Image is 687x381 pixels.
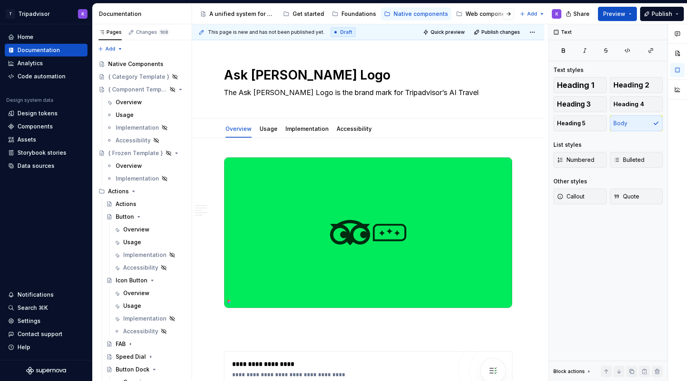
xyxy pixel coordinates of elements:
div: Notifications [17,291,54,299]
span: Callout [557,192,584,200]
span: Publish changes [481,29,520,35]
div: Page tree [197,6,516,22]
a: Supernova Logo [26,367,66,375]
div: Accessibility [334,120,375,137]
div: Assets [17,136,36,144]
span: Bulleted [613,156,644,164]
span: Draft [340,29,352,35]
button: Publish [640,7,684,21]
div: Implementation [123,251,167,259]
a: Implementation [103,121,188,134]
a: Implementation [111,249,188,261]
div: Speed Dial [116,353,146,361]
div: Overview [123,289,149,297]
div: Overview [222,120,255,137]
div: Home [17,33,33,41]
a: Actions [103,198,188,210]
span: Share [573,10,590,18]
div: Overview [116,98,142,106]
div: Design tokens [17,109,58,117]
textarea: Ask [PERSON_NAME] Logo [222,66,511,85]
div: Documentation [99,10,188,18]
span: Publish [652,10,672,18]
a: Get started [280,8,327,20]
div: Native Components [108,60,163,68]
div: Button Dock [116,365,149,373]
span: Heading 1 [557,81,594,89]
a: Overview [225,125,252,132]
div: Block actions [553,366,592,377]
a: Usage [260,125,278,132]
span: Heading 5 [557,119,586,127]
textarea: The Ask [PERSON_NAME] Logo is the brand mark for Tripadvisor’s AI Travel Companion. [222,86,511,99]
button: Add [95,43,125,54]
div: Icon Button [116,276,147,284]
a: Design tokens [5,107,87,120]
div: Documentation [17,46,60,54]
a: Usage [111,236,188,249]
div: Usage [123,238,141,246]
a: Speed Dial [103,350,188,363]
button: TTripadvisorK [2,5,91,22]
a: Button [103,210,188,223]
a: Accessibility [111,261,188,274]
div: Overview [116,162,142,170]
div: Text styles [553,66,584,74]
button: Heading 4 [610,96,663,112]
div: Settings [17,317,41,325]
div: Implementation [116,124,159,132]
a: Foundations [329,8,379,20]
a: Settings [5,315,87,327]
button: Quick preview [421,27,468,38]
button: Preview [598,7,637,21]
a: Accessibility [103,134,188,147]
div: Foundations [342,10,376,18]
div: Accessibility [123,264,158,272]
div: Implementation [116,175,159,183]
button: Help [5,341,87,354]
div: Implementation [123,315,167,323]
span: This page is new and has not been published yet. [208,29,324,35]
div: Usage [123,302,141,310]
button: Bulleted [610,152,663,168]
span: 108 [159,29,169,35]
a: Icon Button [103,274,188,287]
span: Numbered [557,156,594,164]
img: 49d780c3-ecca-445e-815a-745e37326424.png [224,157,512,308]
button: Contact support [5,328,87,340]
button: Share [562,7,595,21]
button: Heading 2 [610,77,663,93]
div: Get started [293,10,324,18]
div: Actions [95,185,188,198]
button: Add [517,8,547,19]
div: Actions [108,187,129,195]
span: Quote [613,192,639,200]
div: Accessibility [123,327,158,335]
a: Storybook stories [5,146,87,159]
span: Add [105,46,115,52]
button: Heading 1 [553,77,607,93]
div: { Component Template } [108,86,167,93]
div: Design system data [6,97,53,103]
a: Implementation [285,125,329,132]
a: { Frozen Template } [95,147,188,159]
a: Native Components [95,58,188,70]
button: Notifications [5,288,87,301]
a: Analytics [5,57,87,70]
div: T [6,9,15,19]
a: Overview [111,223,188,236]
div: Native components [394,10,448,18]
div: Tripadvisor [18,10,50,18]
div: Usage [256,120,281,137]
a: Documentation [5,44,87,56]
div: Search ⌘K [17,304,48,312]
div: FAB [116,340,126,348]
div: Implementation [282,120,332,137]
div: K [555,11,558,17]
span: Heading 3 [557,100,591,108]
div: Help [17,343,30,351]
a: { Component Template } [95,83,188,96]
button: Callout [553,189,607,204]
div: Other styles [553,177,587,185]
span: Quick preview [431,29,465,35]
